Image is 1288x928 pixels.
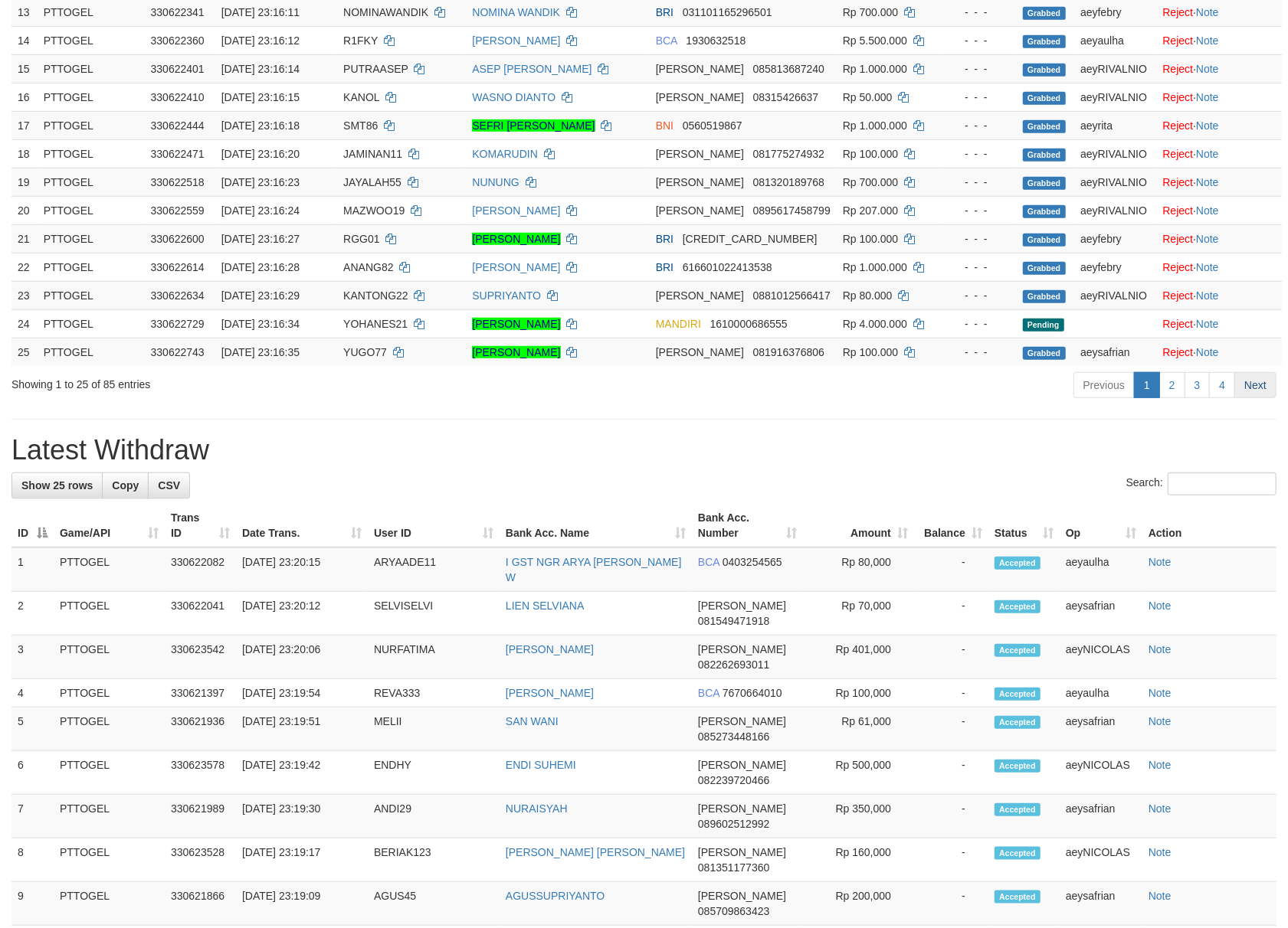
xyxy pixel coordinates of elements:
span: 330622518 [151,176,205,188]
span: Rp 5.500.000 [843,34,907,47]
span: NOMINAWANDIK [343,6,428,18]
td: 2 [11,592,54,636]
span: [PERSON_NAME] [656,148,744,160]
span: Rp 207.000 [843,204,898,217]
span: Grabbed [1023,290,1066,303]
a: Note [1196,261,1219,273]
a: [PERSON_NAME] [472,346,560,358]
td: 330621936 [165,707,236,751]
div: - - - [949,90,1010,105]
td: PTTOGEL [38,281,145,309]
td: - [914,592,988,636]
a: Note [1149,556,1172,568]
a: NURAISYAH [506,802,568,815]
span: MAZWOO19 [343,204,405,217]
td: REVA333 [368,679,500,707]
td: · [1157,168,1282,196]
td: · [1157,309,1282,338]
a: [PERSON_NAME] [472,204,560,217]
div: Showing 1 to 25 of 85 entries [11,371,525,392]
td: ARYAADE11 [368,547,500,592]
a: [PERSON_NAME] [472,34,560,47]
span: SMT86 [343,119,378,132]
span: Pending [1023,319,1064,332]
td: 3 [11,636,54,679]
span: Copy 08315426637 to clipboard [753,91,819,103]
span: R1FKY [343,34,378,47]
td: · [1157,196,1282,224]
span: Copy 081775274932 to clipboard [753,148,824,160]
span: Copy 1930632518 to clipboard [687,34,746,47]
td: · [1157,253,1282,281]
td: aeyrita [1074,111,1156,139]
span: Copy 081916376806 to clipboard [753,346,824,358]
span: BCA [698,556,719,568]
a: NOMINA WANDIK [472,6,560,18]
span: [PERSON_NAME] [656,289,744,302]
span: [DATE] 23:16:28 [221,261,300,273]
span: 330622614 [151,261,205,273]
td: · [1157,281,1282,309]
td: aeysafrian [1060,707,1142,751]
a: [PERSON_NAME] [506,687,594,699]
td: PTTOGEL [38,168,145,196]
a: Next [1234,372,1277,398]
div: - - - [949,5,1010,20]
span: BRI [656,261,673,273]
td: aeyRIVALNIO [1074,168,1156,196]
td: - [914,707,988,751]
td: PTTOGEL [54,751,165,795]
span: Grabbed [1023,7,1066,20]
td: ENDHY [368,751,500,795]
td: MELII [368,707,500,751]
span: KANTONG22 [343,289,408,302]
div: - - - [949,231,1010,247]
a: Note [1196,63,1219,75]
td: SELVISELVI [368,592,500,636]
span: ANANG82 [343,261,393,273]
span: Accepted [995,716,1041,729]
td: 330622041 [165,592,236,636]
a: NUNUNG [472,176,519,188]
a: Note [1196,318,1219,330]
td: · [1157,338,1282,366]
span: Rp 1.000.000 [843,119,907,132]
td: Rp 70,000 [803,592,914,636]
span: [DATE] 23:16:15 [221,91,300,103]
div: - - - [949,345,1010,360]
span: MANDIRI [656,318,701,330]
td: [DATE] 23:20:12 [236,592,368,636]
span: 330622743 [151,346,205,358]
a: [PERSON_NAME] [472,261,560,273]
td: 17 [11,111,38,139]
a: Reject [1163,148,1194,160]
td: 6 [11,751,54,795]
td: PTTOGEL [54,707,165,751]
th: Bank Acc. Number: activate to sort column ascending [692,504,803,547]
td: · [1157,26,1282,54]
td: aeyfebry [1074,224,1156,253]
a: SEFRI [PERSON_NAME] [472,119,595,132]
td: PTTOGEL [38,111,145,139]
td: PTTOGEL [54,679,165,707]
a: I GST NGR ARYA [PERSON_NAME] W [506,556,682,583]
td: PTTOGEL [38,196,145,224]
a: Note [1149,890,1172,902]
span: Grabbed [1023,347,1066,360]
a: WASNO DIANTO [472,91,556,103]
span: [DATE] 23:16:34 [221,318,300,330]
a: SUPRIYANTO [472,289,541,302]
a: Reject [1163,63,1194,75]
span: Grabbed [1023,262,1066,275]
div: - - - [949,316,1010,332]
a: Reject [1163,176,1194,188]
a: Reject [1163,6,1194,18]
a: 3 [1185,372,1211,398]
span: [PERSON_NAME] [656,91,744,103]
a: Note [1149,759,1172,771]
span: [PERSON_NAME] [656,346,744,358]
span: Accepted [995,600,1041,613]
input: Search: [1168,472,1277,495]
a: Note [1196,204,1219,217]
span: JAMINAN11 [343,148,402,160]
